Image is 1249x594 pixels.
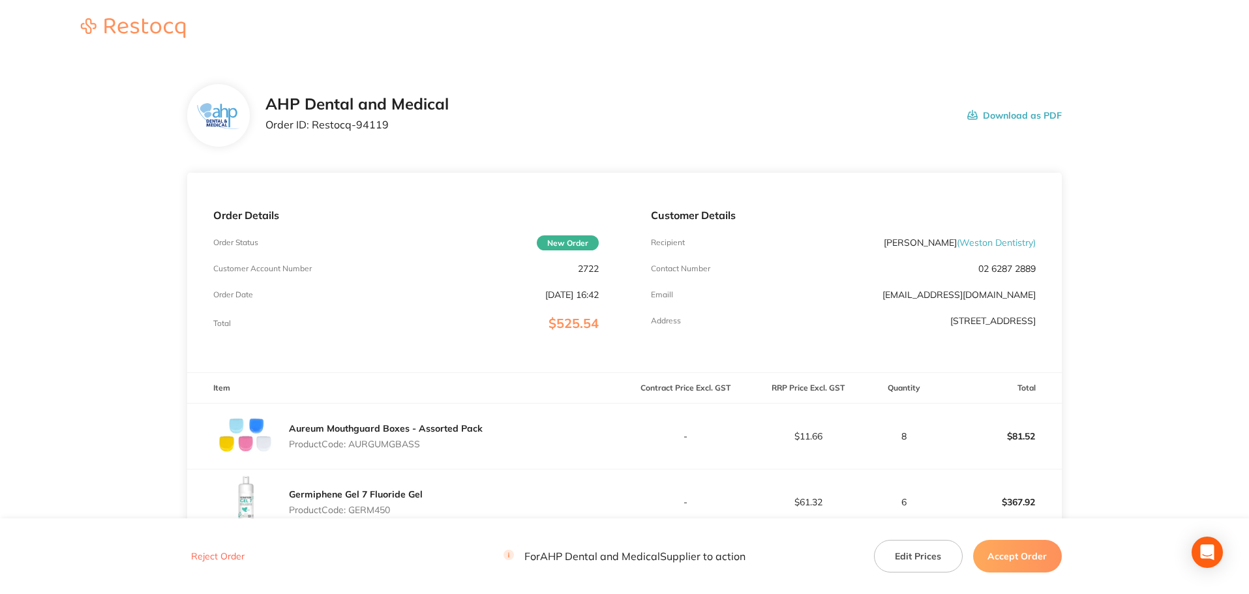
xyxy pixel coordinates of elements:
div: Open Intercom Messenger [1192,537,1223,568]
p: $81.52 [940,421,1061,452]
p: 02 6287 2889 [978,263,1036,274]
img: Restocq logo [68,18,198,38]
p: Product Code: GERM450 [289,505,423,515]
span: New Order [537,235,599,250]
p: $367.92 [940,486,1061,518]
p: Address [651,316,681,325]
p: Product Code: AURGUMGBASS [289,439,483,449]
p: - [625,497,747,507]
th: RRP Price Excl. GST [747,373,869,404]
a: Germiphene Gel 7 Fluoride Gel [289,488,423,500]
span: $525.54 [549,315,599,331]
button: Accept Order [973,540,1062,572]
p: Recipient [651,238,685,247]
span: ( Weston Dentistry ) [957,237,1036,248]
button: Edit Prices [874,540,963,572]
p: 8 [870,431,939,441]
th: Contract Price Excl. GST [625,373,747,404]
p: Order Details [213,209,598,221]
th: Item [187,373,624,404]
th: Quantity [869,373,939,404]
p: $61.32 [747,497,869,507]
img: OGhjYXliMQ [213,404,278,469]
p: Total [213,319,231,328]
a: [EMAIL_ADDRESS][DOMAIN_NAME] [882,289,1036,301]
p: [STREET_ADDRESS] [950,316,1036,326]
p: [DATE] 16:42 [545,290,599,300]
p: Order Date [213,290,253,299]
th: Total [939,373,1062,404]
img: ZjN5bDlnNQ [198,103,240,128]
p: Emaill [651,290,673,299]
p: Customer Account Number [213,264,312,273]
button: Download as PDF [967,95,1062,136]
p: - [625,431,747,441]
a: Restocq logo [68,18,198,40]
p: For AHP Dental and Medical Supplier to action [504,550,745,563]
p: Order ID: Restocq- 94119 [265,119,449,130]
p: [PERSON_NAME] [884,237,1036,248]
p: 6 [870,497,939,507]
a: Aureum Mouthguard Boxes - Assorted Pack [289,423,483,434]
h2: AHP Dental and Medical [265,95,449,113]
img: c3BpeXhqOA [213,469,278,535]
p: 2722 [578,263,599,274]
p: $11.66 [747,431,869,441]
p: Contact Number [651,264,710,273]
p: Customer Details [651,209,1036,221]
p: Order Status [213,238,258,247]
button: Reject Order [187,551,248,563]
